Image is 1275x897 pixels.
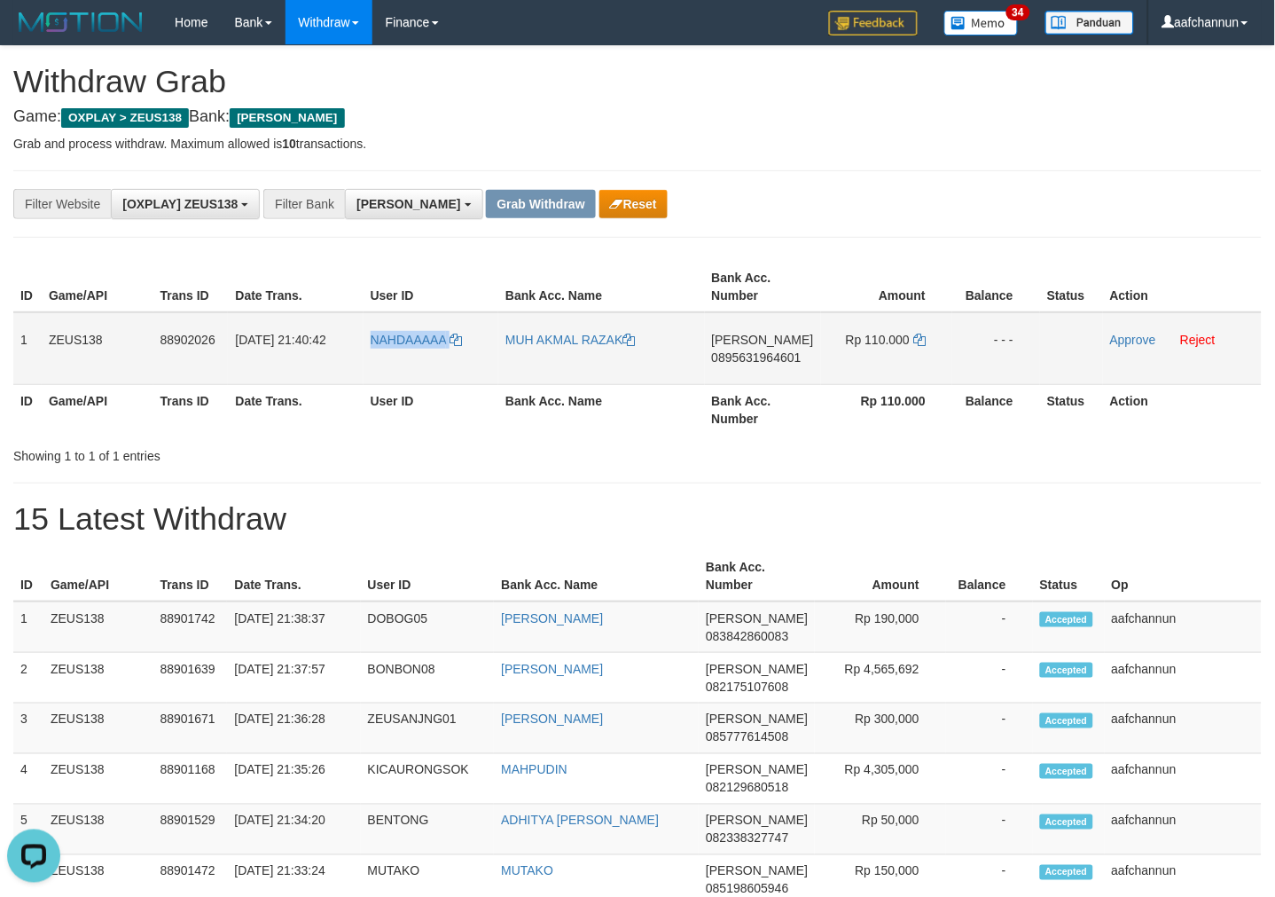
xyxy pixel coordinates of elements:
[13,602,43,653] td: 1
[706,763,808,777] span: [PERSON_NAME]
[946,602,1033,653] td: -
[43,754,153,805] td: ZEUS138
[1105,551,1262,602] th: Op
[235,333,325,347] span: [DATE] 21:40:42
[1040,262,1103,312] th: Status
[13,551,43,602] th: ID
[356,197,460,211] span: [PERSON_NAME]
[815,704,946,754] td: Rp 300,000
[43,704,153,754] td: ZEUS138
[706,629,788,643] span: Copy 083842860083 to clipboard
[501,712,603,727] a: [PERSON_NAME]
[706,611,808,626] span: [PERSON_NAME]
[13,262,42,312] th: ID
[498,262,704,312] th: Bank Acc. Name
[13,805,43,855] td: 5
[1110,333,1156,347] a: Approve
[1040,814,1093,830] span: Accepted
[153,602,228,653] td: 88901742
[501,611,603,626] a: [PERSON_NAME]
[706,730,788,744] span: Copy 085777614508 to clipboard
[913,333,926,347] a: Copy 110000 to clipboard
[227,754,360,805] td: [DATE] 21:35:26
[364,384,499,435] th: User ID
[1006,4,1030,20] span: 34
[227,653,360,704] td: [DATE] 21:37:57
[501,814,659,828] a: ADHITYA [PERSON_NAME]
[494,551,699,602] th: Bank Acc. Name
[361,704,495,754] td: ZEUSANJNG01
[699,551,815,602] th: Bank Acc. Number
[946,551,1033,602] th: Balance
[706,814,808,828] span: [PERSON_NAME]
[153,384,229,435] th: Trans ID
[815,602,946,653] td: Rp 190,000
[1040,713,1093,728] span: Accepted
[43,805,153,855] td: ZEUS138
[952,312,1040,385] td: - - -
[815,805,946,855] td: Rp 50,000
[227,805,360,855] td: [DATE] 21:34:20
[227,551,360,602] th: Date Trans.
[705,262,821,312] th: Bank Acc. Number
[946,805,1033,855] td: -
[952,262,1040,312] th: Balance
[364,262,499,312] th: User ID
[501,864,553,878] a: MUTAKO
[1103,262,1262,312] th: Action
[712,350,802,365] span: Copy 0895631964601 to clipboard
[282,137,296,151] strong: 10
[1040,384,1103,435] th: Status
[705,384,821,435] th: Bank Acc. Number
[361,754,495,805] td: KICAURONGSOK
[153,653,228,704] td: 88901639
[706,712,808,727] span: [PERSON_NAME]
[13,9,148,35] img: MOTION_logo.png
[1040,612,1093,627] span: Accepted
[13,754,43,805] td: 4
[501,763,567,777] a: MAHPUDIN
[1033,551,1105,602] th: Status
[160,333,215,347] span: 88902026
[1103,384,1262,435] th: Action
[815,653,946,704] td: Rp 4,565,692
[946,653,1033,704] td: -
[1105,805,1262,855] td: aafchannun
[1105,754,1262,805] td: aafchannun
[361,653,495,704] td: BONBON08
[111,189,260,219] button: [OXPLAY] ZEUS138
[13,108,1262,126] h4: Game: Bank:
[122,197,238,211] span: [OXPLAY] ZEUS138
[13,384,42,435] th: ID
[42,312,153,385] td: ZEUS138
[1040,865,1093,880] span: Accepted
[371,333,447,347] span: NAHDAAAAA
[846,333,910,347] span: Rp 110.000
[501,662,603,676] a: [PERSON_NAME]
[153,551,228,602] th: Trans ID
[13,653,43,704] td: 2
[371,333,462,347] a: NAHDAAAAA
[952,384,1040,435] th: Balance
[706,864,808,878] span: [PERSON_NAME]
[13,440,518,465] div: Showing 1 to 1 of 1 entries
[361,602,495,653] td: DOBOG05
[486,190,595,218] button: Grab Withdraw
[821,384,952,435] th: Rp 110.000
[7,7,60,60] button: Open LiveChat chat widget
[13,64,1262,99] h1: Withdraw Grab
[1180,333,1216,347] a: Reject
[263,189,345,219] div: Filter Bank
[42,384,153,435] th: Game/API
[153,704,228,754] td: 88901671
[13,704,43,754] td: 3
[944,11,1019,35] img: Button%20Memo.svg
[42,262,153,312] th: Game/API
[815,754,946,805] td: Rp 4,305,000
[706,882,788,896] span: Copy 085198605946 to clipboard
[43,602,153,653] td: ZEUS138
[829,11,918,35] img: Feedback.jpg
[153,262,229,312] th: Trans ID
[361,551,495,602] th: User ID
[153,754,228,805] td: 88901168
